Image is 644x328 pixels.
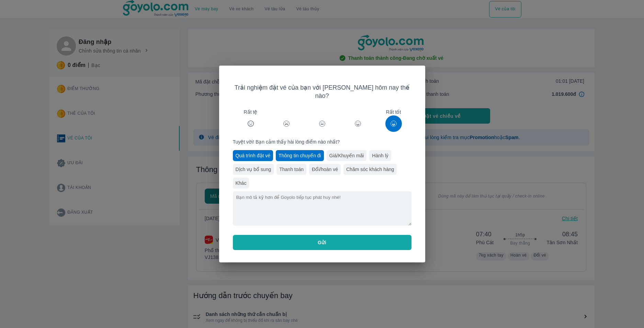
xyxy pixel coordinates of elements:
div: Dịch vụ bổ sung [233,164,274,175]
span: Rất tệ [244,109,258,115]
span: Tuyệt vời! Bạn cảm thấy hài lòng điểm nào nhất? [233,138,411,145]
div: Giá/Khuyến mãi [327,150,367,161]
div: Thông tin chuyến đi [276,150,324,161]
button: Gửi [233,235,411,250]
span: Rất tốt [386,109,401,115]
span: Gửi [318,239,326,246]
div: Đổi/hoàn vé [309,164,341,175]
div: Khác [233,178,249,189]
div: Chăm sóc khách hàng [343,164,397,175]
span: Trải nghiệm đặt vé của bạn với [PERSON_NAME] hôm nay thế nào? [233,83,411,100]
div: Quá trình đặt vé [233,150,273,161]
div: Thanh toán [276,164,306,175]
div: Hành lý [369,150,391,161]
